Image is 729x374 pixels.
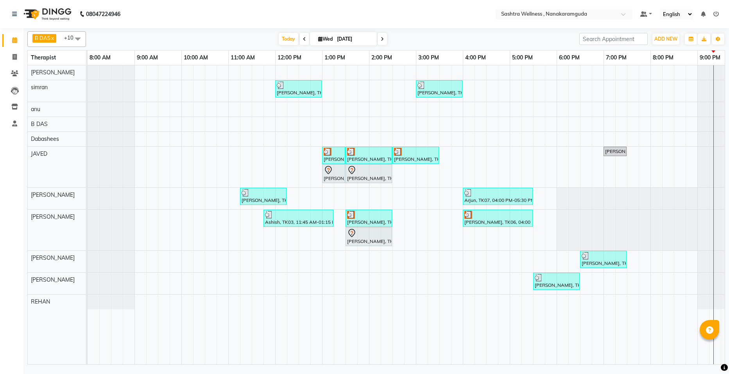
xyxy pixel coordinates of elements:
div: [PERSON_NAME], TK10, 06:30 PM-07:30 PM, NEAR BUY VOUCHERS - Aroma Classic Full Body Massage(60 mi... [581,252,626,267]
span: ADD NEW [654,36,677,42]
span: REHAN [31,298,50,305]
button: ADD NEW [652,34,679,45]
span: Wed [316,36,335,42]
span: Therapist [31,54,56,61]
div: [PERSON_NAME], TK09, 03:00 PM-04:00 PM, THREADING -EYERBROWS [417,81,462,96]
span: simran [31,84,48,91]
div: [PERSON_NAME], TK08, 05:30 PM-06:30 PM, NEAR BUY VOUCHERS - Deep Tissue Classic Full Body Massage... [534,274,579,289]
span: anu [31,106,40,113]
div: [PERSON_NAME], TK06, 04:00 PM-05:30 PM, CLASSIC MASSAGES -Deep Tissue Massage (90 mins ) [464,211,532,226]
a: 2:00 PM [369,52,394,63]
a: 9:00 PM [698,52,722,63]
img: logo [20,3,73,25]
span: B DAS [35,35,50,41]
div: [PERSON_NAME], TK05, 12:00 PM-01:00 PM, THREADING -EYERBROWS [276,81,321,96]
span: [PERSON_NAME] [31,191,75,198]
a: 8:00 PM [651,52,675,63]
span: [PERSON_NAME] [31,213,75,220]
div: Ashish, TK03, 11:45 AM-01:15 PM, CLASSIC MASSAGES -Balinese Massage (90 mins ) [264,211,333,226]
div: [PERSON_NAME], TK04, 01:30 PM-02:30 PM, CLASSIC MASSAGES -Foot Massage ( 60 mins ) [346,228,391,245]
div: [PERSON_NAME], TK02, 01:30 PM-02:30 PM, CLASSIC MASSAGES -Foot Massage ( 60 mins ) [346,211,391,226]
span: +10 [64,34,79,41]
a: 11:00 AM [229,52,257,63]
div: [PERSON_NAME], TK02, 02:30 PM-03:30 PM, HAIR COLOR FOR MEN - Global [393,148,438,163]
a: 12:00 PM [276,52,303,63]
input: 2025-09-03 [335,33,374,45]
div: Arjun, TK07, 04:00 PM-05:30 PM, CLASSIC MASSAGES -Balinese Massage (90 mins ) [464,189,532,204]
div: [PERSON_NAME], TK11, 07:00 PM-07:30 PM, HAIR CUT FOR MEN -Hair cut [604,148,626,155]
iframe: chat widget [696,343,721,366]
span: [PERSON_NAME] [31,254,75,261]
span: Dabashees [31,135,59,142]
a: 3:00 PM [416,52,441,63]
div: [PERSON_NAME], TK04, 01:00 PM-01:30 PM, HAIR CUT FOR MEN -Hair cut [323,165,344,182]
b: 08047224946 [86,3,120,25]
a: 8:00 AM [88,52,113,63]
span: [PERSON_NAME] [31,276,75,283]
a: 10:00 AM [182,52,210,63]
a: x [50,35,54,41]
div: [PERSON_NAME], TK04, 01:30 PM-02:30 PM, HAIR COLOR FOR MEN - Global [346,165,391,182]
span: JAVED [31,150,47,157]
a: 7:00 PM [604,52,629,63]
span: B DAS [31,120,48,128]
span: Today [279,33,298,45]
a: 9:00 AM [135,52,160,63]
a: 1:00 PM [322,52,347,63]
div: [PERSON_NAME], TK01, 11:15 AM-12:15 PM, NEAR BUY VOUCHERS - Aroma Classic Full Body Massage(60 mi... [241,189,286,204]
a: 5:00 PM [510,52,535,63]
a: 6:00 PM [557,52,582,63]
div: [PERSON_NAME], TK02, 01:30 PM-02:30 PM, CLASSIC MASSAGES -Foot Massage ( 60 mins ) [346,148,391,163]
input: Search Appointment [579,33,648,45]
div: [PERSON_NAME], TK02, 01:00 PM-01:30 PM, HAIR CUT FOR MEN -Hair cut [323,148,344,163]
a: 4:00 PM [463,52,488,63]
span: [PERSON_NAME] [31,69,75,76]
